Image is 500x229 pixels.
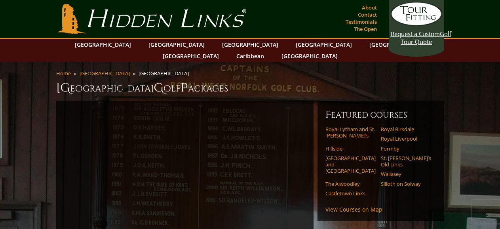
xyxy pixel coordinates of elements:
a: Hillside [325,145,376,152]
a: Castletown Links [325,190,376,197]
a: [GEOGRAPHIC_DATA] [71,39,135,50]
span: P [181,80,188,96]
span: G [154,80,163,96]
a: Contact [356,9,379,20]
a: The Open [352,23,379,34]
a: Formby [381,145,431,152]
a: Royal Liverpool [381,135,431,142]
a: [GEOGRAPHIC_DATA] and [GEOGRAPHIC_DATA] [325,155,376,174]
span: Request a Custom [391,30,440,38]
a: St. [PERSON_NAME]’s Old Links [381,155,431,168]
a: Royal Birkdale [381,126,431,132]
a: [GEOGRAPHIC_DATA] [278,50,342,62]
a: View Courses on Map [325,206,382,213]
li: [GEOGRAPHIC_DATA] [139,70,192,77]
a: Royal Lytham and St. [PERSON_NAME]’s [325,126,376,139]
a: [GEOGRAPHIC_DATA] [80,70,130,77]
h6: Featured Courses [325,109,436,121]
a: [GEOGRAPHIC_DATA] [365,39,430,50]
a: Request a CustomGolf Tour Quote [391,2,442,46]
h1: [GEOGRAPHIC_DATA] olf ackages [56,80,444,96]
a: Silloth on Solway [381,181,431,187]
a: About [360,2,379,13]
a: Home [56,70,71,77]
a: [GEOGRAPHIC_DATA] [144,39,209,50]
a: Wallasey [381,171,431,177]
a: The Alwoodley [325,181,376,187]
a: [GEOGRAPHIC_DATA] [292,39,356,50]
a: Caribbean [232,50,268,62]
a: [GEOGRAPHIC_DATA] [159,50,223,62]
a: Testimonials [344,16,379,27]
a: [GEOGRAPHIC_DATA] [218,39,282,50]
